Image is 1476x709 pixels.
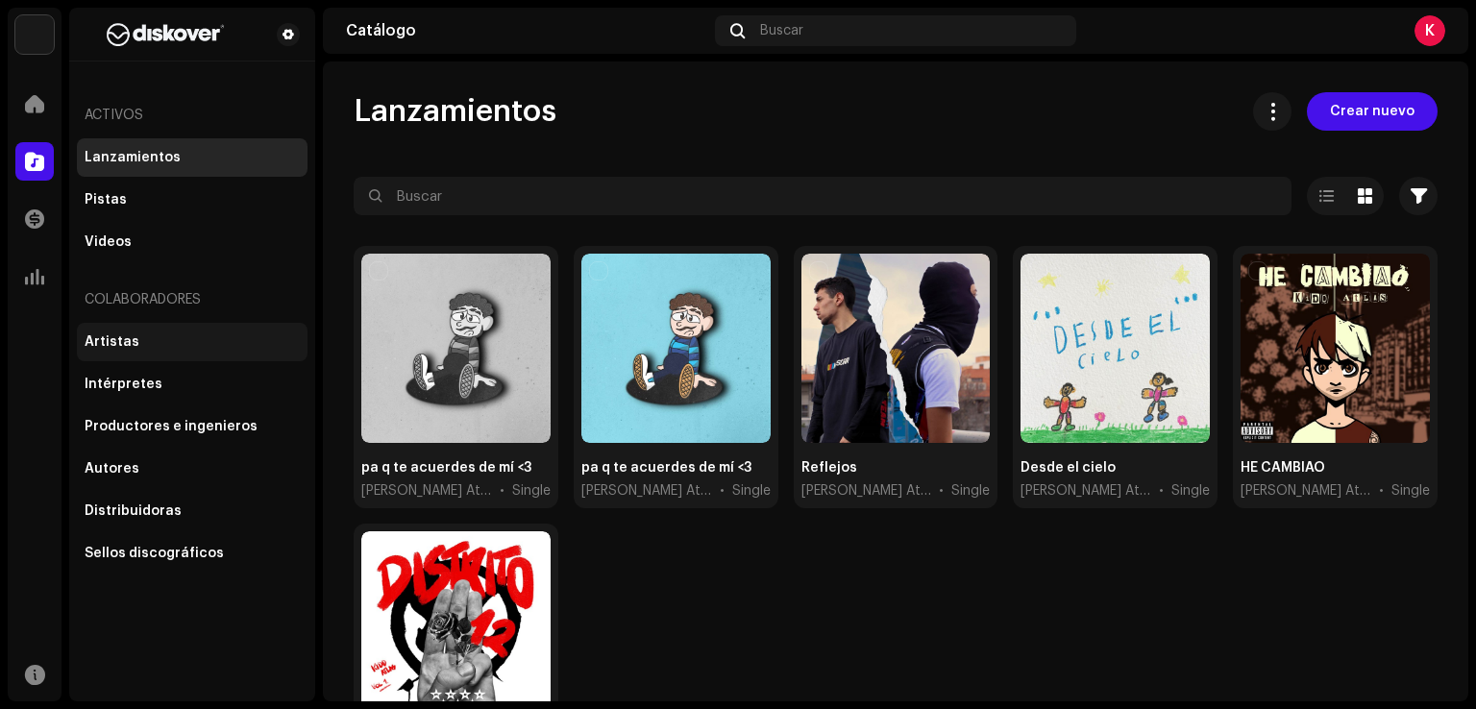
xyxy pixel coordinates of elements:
[361,458,531,477] div: pa q te acuerdes de mí <3
[85,23,246,46] img: b627a117-4a24-417a-95e9-2d0c90689367
[361,481,492,501] span: Kidd Atlas
[1307,92,1438,131] button: Crear nuevo
[85,546,224,561] div: Sellos discográficos
[77,534,307,573] re-m-nav-item: Sellos discográficos
[939,481,944,501] span: •
[801,458,857,477] div: Reflejos
[77,492,307,530] re-m-nav-item: Distribuidoras
[1021,458,1116,477] div: Desde el cielo
[581,458,751,477] div: pa q te acuerdes de mí <3
[77,181,307,219] re-m-nav-item: Pistas
[1159,481,1164,501] span: •
[581,481,712,501] span: Kidd Atlas
[720,481,725,501] span: •
[346,23,707,38] div: Catálogo
[951,481,990,501] div: Single
[1379,481,1384,501] span: •
[15,15,54,54] img: 297a105e-aa6c-4183-9ff4-27133c00f2e2
[1330,92,1414,131] span: Crear nuevo
[77,277,307,323] re-a-nav-header: Colaboradores
[85,503,182,519] div: Distribuidoras
[1391,481,1430,501] div: Single
[500,481,504,501] span: •
[77,365,307,403] re-m-nav-item: Intérpretes
[354,177,1291,215] input: Buscar
[801,481,932,501] span: Kidd Atlas
[77,450,307,488] re-m-nav-item: Autores
[1171,481,1210,501] div: Single
[85,150,181,165] div: Lanzamientos
[77,407,307,446] re-m-nav-item: Productores e ingenieros
[77,92,307,138] re-a-nav-header: Activos
[1414,15,1445,46] div: K
[85,461,139,477] div: Autores
[1241,458,1325,477] div: HE CAMBIAO
[1021,481,1151,501] span: Kidd Atlas
[77,323,307,361] re-m-nav-item: Artistas
[85,377,162,392] div: Intérpretes
[85,334,139,350] div: Artistas
[354,92,556,131] span: Lanzamientos
[85,419,258,434] div: Productores e ingenieros
[732,481,771,501] div: Single
[512,481,551,501] div: Single
[85,234,132,250] div: Videos
[85,192,127,208] div: Pistas
[77,138,307,177] re-m-nav-item: Lanzamientos
[77,223,307,261] re-m-nav-item: Videos
[760,23,803,38] span: Buscar
[1241,481,1371,501] span: Kidd Atlas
